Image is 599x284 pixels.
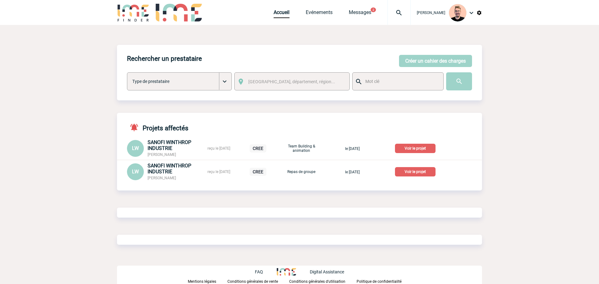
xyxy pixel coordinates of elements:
a: Evénements [306,9,333,18]
span: LW [132,145,139,151]
a: Politique de confidentialité [357,278,412,284]
p: FAQ [255,269,263,274]
p: Digital Assistance [310,269,344,274]
span: SANOFI WINTHROP INDUSTRIE [148,139,191,151]
a: Mentions légales [188,278,227,284]
h4: Rechercher un prestataire [127,55,202,62]
span: le [DATE] [345,170,360,174]
span: [PERSON_NAME] [148,152,176,157]
a: Voir le projet [395,145,438,151]
p: Voir le projet [395,144,436,153]
img: 129741-1.png [449,4,466,22]
p: CREE [250,144,266,152]
img: IME-Finder [117,4,149,22]
span: [GEOGRAPHIC_DATA], département, région... [248,79,335,84]
span: reçu le [DATE] [207,170,230,174]
input: Mot clé [364,77,438,85]
span: [PERSON_NAME] [148,176,176,180]
a: Messages [349,9,371,18]
p: CREE [250,168,266,176]
h4: Projets affectés [127,123,188,132]
span: reçu le [DATE] [207,146,230,151]
a: Conditions générales de vente [227,278,289,284]
span: SANOFI WINTHROP INDUSTRIE [148,163,191,175]
span: [PERSON_NAME] [417,11,445,15]
img: http://www.idealmeetingsevents.fr/ [277,268,296,276]
span: LW [132,169,139,175]
img: notifications-active-24-px-r.png [129,123,143,132]
p: Conditions générales d'utilisation [289,279,345,284]
a: Accueil [274,9,290,18]
button: 2 [371,7,376,12]
span: le [DATE] [345,147,360,151]
p: Politique de confidentialité [357,279,402,284]
a: Voir le projet [395,168,438,174]
p: Mentions légales [188,279,216,284]
a: Conditions générales d'utilisation [289,278,357,284]
p: Team Building & animation [286,144,317,153]
input: Submit [446,72,472,90]
p: Conditions générales de vente [227,279,278,284]
p: Voir le projet [395,167,436,176]
a: FAQ [255,268,277,274]
p: Repas de groupe [286,170,317,174]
